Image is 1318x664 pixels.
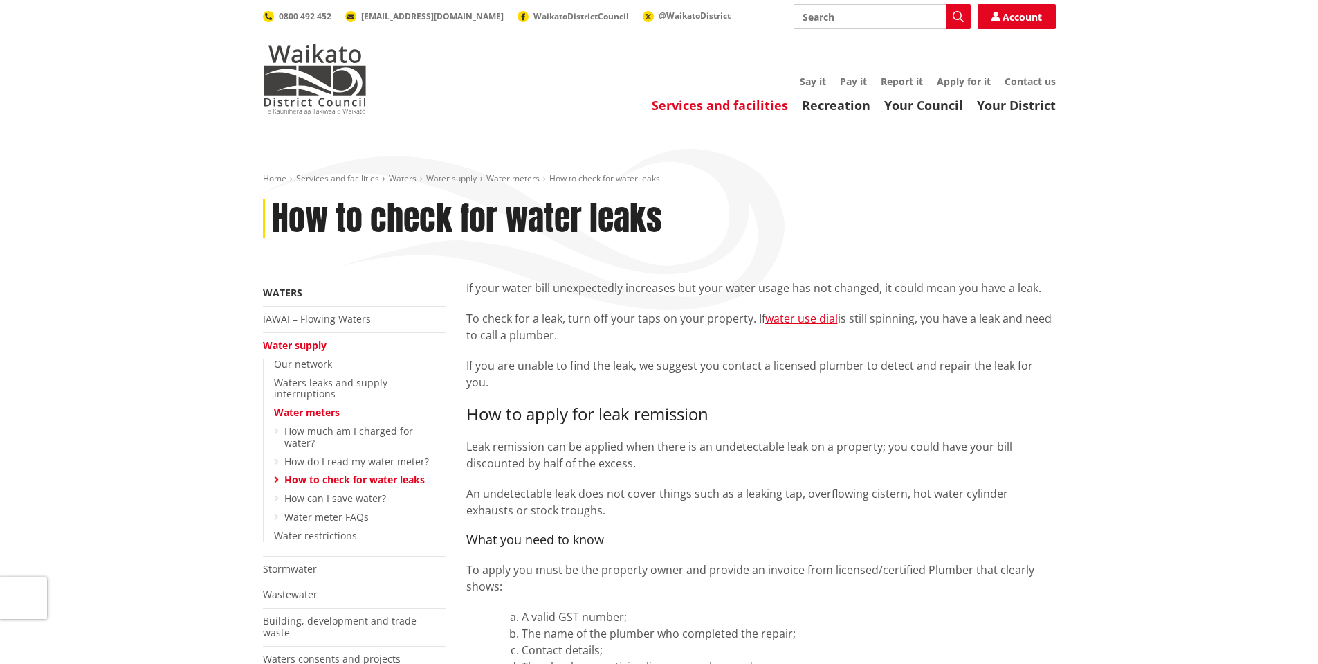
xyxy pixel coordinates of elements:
[263,562,317,575] a: Stormwater
[361,10,504,22] span: [EMAIL_ADDRESS][DOMAIN_NAME]
[389,172,417,184] a: Waters
[466,404,1056,424] h3: How to apply for leak remission
[284,510,369,523] a: Water meter FAQs
[263,339,327,352] a: Water supply
[549,172,660,184] span: How to check for water leaks
[274,406,340,419] a: Water meters
[296,172,379,184] a: Services and facilities
[466,280,1056,296] p: If your water bill unexpectedly increases but your water usage has not changed, it could mean you...
[263,286,302,299] a: Waters
[426,172,477,184] a: Water supply
[274,376,387,401] a: Waters leaks and supply interruptions
[272,199,662,239] h1: How to check for water leaks
[274,357,332,370] a: Our network
[533,10,629,22] span: WaikatoDistrictCouncil
[466,532,1056,548] h4: What you need to know
[263,44,367,114] img: Waikato District Council - Te Kaunihera aa Takiwaa o Waikato
[659,10,731,21] span: @WaikatoDistrict
[274,529,357,542] a: Water restrictions
[884,97,963,114] a: Your Council
[284,455,429,468] a: How do I read my water meter?
[284,424,413,449] a: How much am I charged for water?
[263,10,331,22] a: 0800 492 452
[263,172,286,184] a: Home
[881,75,923,88] a: Report it
[263,614,417,639] a: Building, development and trade waste
[522,609,1056,625] li: A valid GST number;
[802,97,870,114] a: Recreation
[263,173,1056,185] nav: breadcrumb
[1005,75,1056,88] a: Contact us
[263,588,318,601] a: Wastewater
[840,75,867,88] a: Pay it
[466,485,1056,519] p: An undetectable leak does not cover things such as a leaking tap, overflowing cistern, hot water ...
[345,10,504,22] a: [EMAIL_ADDRESS][DOMAIN_NAME]
[643,10,731,21] a: @WaikatoDistrict
[794,4,971,29] input: Search input
[466,562,1056,595] p: To apply you must be the property owner and provide an invoice from licensed/certified Plumber th...
[518,10,629,22] a: WaikatoDistrictCouncil
[486,172,540,184] a: Water meters
[800,75,826,88] a: Say it
[284,473,425,486] a: How to check for water leaks
[284,492,386,505] a: How can I save water?
[279,10,331,22] span: 0800 492 452
[522,642,1056,658] li: Contact details;
[466,357,1056,391] p: If you are unable to find the leak, we suggest you contact a licensed plumber to detect and repai...
[466,310,1056,343] p: To check for a leak, turn off your taps on your property. If is still spinning, you have a leak a...
[466,438,1056,472] p: Leak remission can be applied when there is an undetectable leak on a property; you could have yo...
[937,75,991,88] a: Apply for it
[765,311,838,326] a: water use dial
[652,97,788,114] a: Services and facilities
[977,97,1056,114] a: Your District
[522,625,1056,642] li: The name of the plumber who completed the repair;
[263,312,371,325] a: IAWAI – Flowing Waters
[978,4,1056,29] a: Account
